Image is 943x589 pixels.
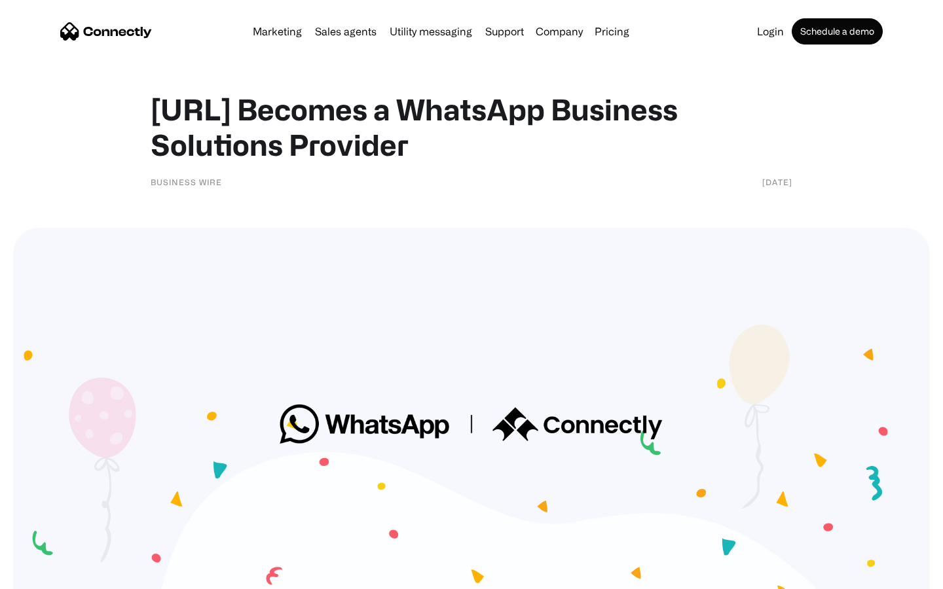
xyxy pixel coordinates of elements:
a: Utility messaging [384,26,477,37]
a: Sales agents [310,26,382,37]
a: Pricing [589,26,635,37]
a: Support [480,26,529,37]
div: Company [536,22,583,41]
div: [DATE] [762,175,792,188]
h1: [URL] Becomes a WhatsApp Business Solutions Provider [151,92,792,162]
aside: Language selected: English [13,566,79,584]
a: Schedule a demo [792,18,883,45]
a: Marketing [248,26,307,37]
ul: Language list [26,566,79,584]
a: Login [752,26,789,37]
div: Business Wire [151,175,222,188]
